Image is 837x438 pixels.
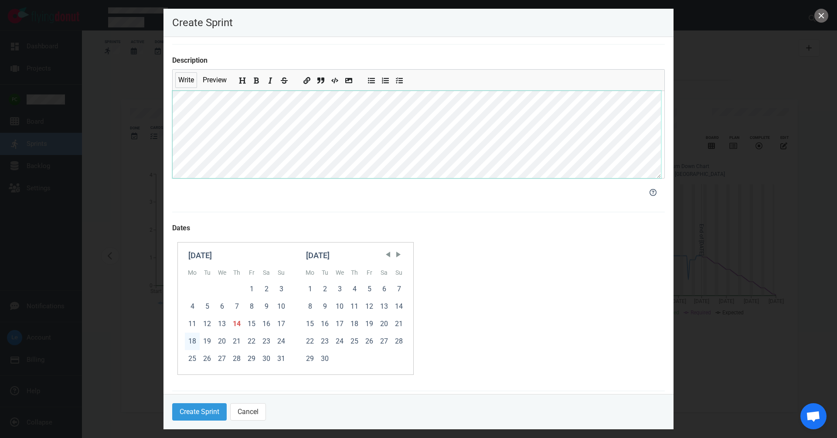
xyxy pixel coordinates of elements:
[218,269,226,276] abbr: Wednesday
[332,280,347,298] div: Wed Sep 03 2025
[317,315,332,333] div: Tue Sep 16 2025
[362,315,377,333] div: Fri Sep 19 2025
[322,269,328,276] abbr: Tuesday
[391,333,406,350] div: Sun Sep 28 2025
[351,269,358,276] abbr: Thursday
[278,269,285,276] abbr: Sunday
[185,298,200,315] div: Mon Aug 04 2025
[214,315,229,333] div: Wed Aug 13 2025
[274,280,289,298] div: Sun Aug 03 2025
[362,333,377,350] div: Fri Sep 26 2025
[185,315,200,333] div: Mon Aug 11 2025
[244,333,259,350] div: Fri Aug 22 2025
[302,74,312,84] button: Add a link
[237,74,248,84] button: Add header
[200,350,214,367] div: Tue Aug 26 2025
[188,269,197,276] abbr: Monday
[274,298,289,315] div: Sun Aug 10 2025
[230,403,266,421] button: Cancel
[274,333,289,350] div: Sun Aug 24 2025
[172,403,227,421] button: Create Sprint
[214,298,229,315] div: Wed Aug 06 2025
[332,315,347,333] div: Wed Sep 17 2025
[317,298,332,315] div: Tue Sep 09 2025
[259,315,274,333] div: Sat Aug 16 2025
[263,269,270,276] abbr: Saturday
[347,333,362,350] div: Thu Sep 25 2025
[214,333,229,350] div: Wed Aug 20 2025
[249,269,255,276] abbr: Friday
[332,333,347,350] div: Wed Sep 24 2025
[306,269,314,276] abbr: Monday
[200,72,230,88] button: Preview
[303,350,317,367] div: Mon Sep 29 2025
[395,269,402,276] abbr: Sunday
[303,298,317,315] div: Mon Sep 08 2025
[303,280,317,298] div: Mon Sep 01 2025
[303,315,317,333] div: Mon Sep 15 2025
[377,280,391,298] div: Sat Sep 06 2025
[200,298,214,315] div: Tue Aug 05 2025
[244,280,259,298] div: Fri Aug 01 2025
[347,298,362,315] div: Thu Sep 11 2025
[200,333,214,350] div: Tue Aug 19 2025
[204,269,211,276] abbr: Tuesday
[316,74,326,84] button: Insert a quote
[330,74,340,84] button: Insert code
[377,315,391,333] div: Sat Sep 20 2025
[332,298,347,315] div: Wed Sep 10 2025
[377,298,391,315] div: Sat Sep 13 2025
[214,350,229,367] div: Wed Aug 27 2025
[229,350,244,367] div: Thu Aug 28 2025
[274,350,289,367] div: Sun Aug 31 2025
[274,315,289,333] div: Sun Aug 17 2025
[380,74,391,84] button: Add ordered list
[306,249,403,262] div: [DATE]
[172,55,665,66] label: Description
[185,350,200,367] div: Mon Aug 25 2025
[362,298,377,315] div: Fri Sep 12 2025
[317,280,332,298] div: Tue Sep 02 2025
[172,223,665,233] label: Dates
[317,350,332,367] div: Tue Sep 30 2025
[188,249,285,262] div: [DATE]
[229,315,244,333] div: Thu Aug 14 2025
[377,333,391,350] div: Sat Sep 27 2025
[303,333,317,350] div: Mon Sep 22 2025
[336,269,344,276] abbr: Wednesday
[391,315,406,333] div: Sun Sep 21 2025
[259,350,274,367] div: Sat Aug 30 2025
[391,280,406,298] div: Sun Sep 07 2025
[244,315,259,333] div: Fri Aug 15 2025
[317,333,332,350] div: Tue Sep 23 2025
[381,269,388,276] abbr: Saturday
[366,74,377,84] button: Add unordered list
[259,280,274,298] div: Sat Aug 02 2025
[172,17,665,28] p: Create Sprint
[229,298,244,315] div: Thu Aug 07 2025
[362,280,377,298] div: Fri Sep 05 2025
[251,74,262,84] button: Add bold text
[244,350,259,367] div: Fri Aug 29 2025
[229,333,244,350] div: Thu Aug 21 2025
[814,9,828,23] button: close
[185,333,200,350] div: Mon Aug 18 2025
[800,403,827,429] a: Open de chat
[347,315,362,333] div: Thu Sep 18 2025
[367,269,372,276] abbr: Friday
[175,72,197,88] button: Write
[279,74,289,84] button: Add strikethrough text
[244,298,259,315] div: Fri Aug 08 2025
[394,250,403,259] span: Next Month
[259,333,274,350] div: Sat Aug 23 2025
[200,315,214,333] div: Tue Aug 12 2025
[259,298,274,315] div: Sat Aug 09 2025
[344,74,354,84] button: Add image
[394,74,405,84] button: Add checked list
[347,280,362,298] div: Thu Sep 04 2025
[233,269,240,276] abbr: Thursday
[384,250,392,259] span: Previous Month
[391,298,406,315] div: Sun Sep 14 2025
[265,74,276,84] button: Add italic text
